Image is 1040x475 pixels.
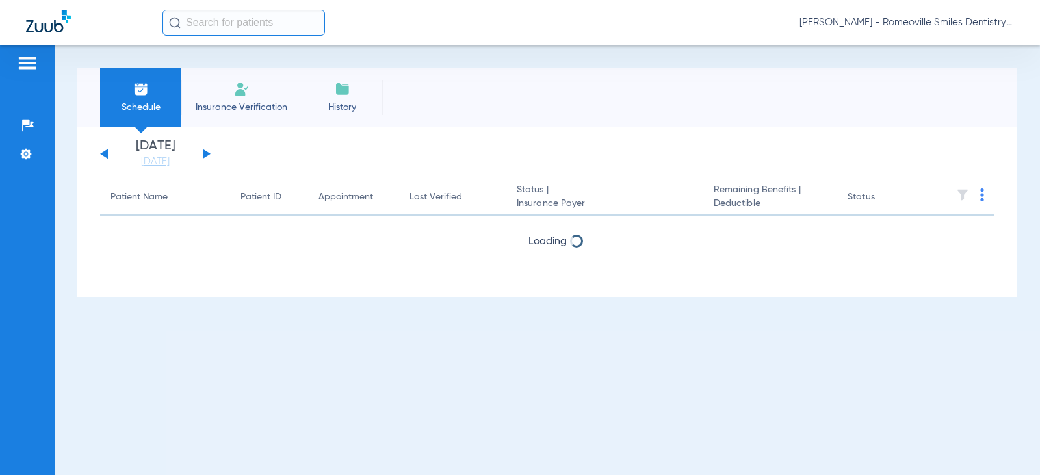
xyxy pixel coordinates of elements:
th: Status | [506,179,703,216]
span: Loading [528,237,567,247]
span: Schedule [110,101,172,114]
img: hamburger-icon [17,55,38,71]
img: Schedule [133,81,149,97]
span: Deductible [714,197,827,211]
img: Zuub Logo [26,10,71,32]
th: Remaining Benefits | [703,179,837,216]
img: Search Icon [169,17,181,29]
div: Appointment [318,190,373,204]
span: Insurance Payer [517,197,693,211]
img: group-dot-blue.svg [980,188,984,201]
a: [DATE] [116,155,194,168]
img: Manual Insurance Verification [234,81,250,97]
li: [DATE] [116,140,194,168]
div: Last Verified [409,190,462,204]
img: filter.svg [956,188,969,201]
img: History [335,81,350,97]
th: Status [837,179,925,216]
div: Patient Name [110,190,168,204]
div: Appointment [318,190,389,204]
span: [PERSON_NAME] - Romeoville Smiles Dentistry [799,16,1014,29]
span: Insurance Verification [191,101,292,114]
div: Patient Name [110,190,220,204]
div: Patient ID [240,190,298,204]
div: Last Verified [409,190,496,204]
div: Patient ID [240,190,281,204]
input: Search for patients [162,10,325,36]
span: History [311,101,373,114]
